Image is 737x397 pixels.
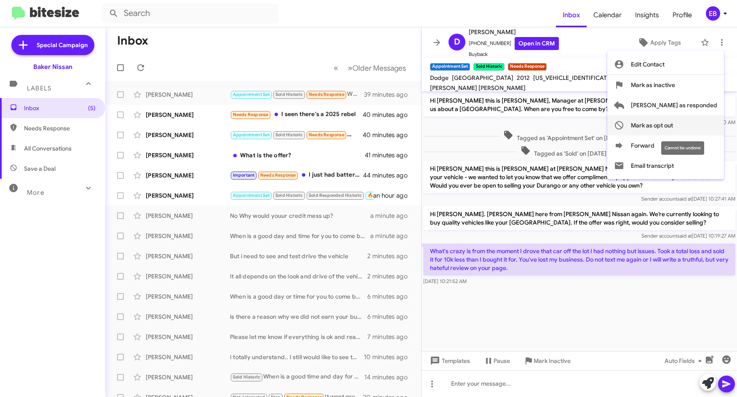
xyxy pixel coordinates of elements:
button: Forward [607,135,724,156]
span: Mark as inactive [631,75,675,95]
span: Edit Contact [631,54,665,74]
button: Email transcript [607,156,724,176]
div: Cannot be undone [661,141,704,155]
span: [PERSON_NAME] as responded [631,95,717,115]
span: Mark as opt out [631,115,673,135]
